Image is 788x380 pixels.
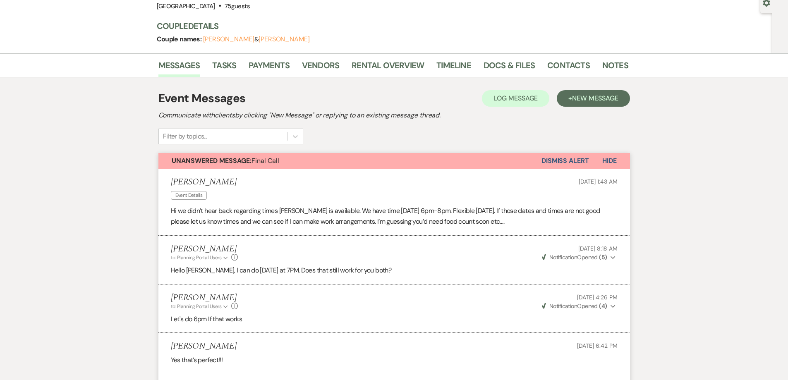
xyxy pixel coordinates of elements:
[171,341,237,351] h5: [PERSON_NAME]
[171,177,237,187] h5: [PERSON_NAME]
[158,59,200,77] a: Messages
[599,302,607,310] strong: ( 4 )
[171,293,238,303] h5: [PERSON_NAME]
[577,294,617,301] span: [DATE] 4:26 PM
[542,302,607,310] span: Opened
[171,191,207,200] span: Event Details
[171,254,222,261] span: to: Planning Portal Users
[541,253,618,262] button: NotificationOpened (5)
[541,302,618,311] button: NotificationOpened (4)
[549,253,577,261] span: Notification
[171,303,222,310] span: to: Planning Portal Users
[484,59,535,77] a: Docs & Files
[482,90,549,107] button: Log Message
[203,35,310,43] span: &
[158,90,246,107] h1: Event Messages
[547,59,590,77] a: Contacts
[493,94,538,103] span: Log Message
[171,254,230,261] button: to: Planning Portal Users
[157,20,620,32] h3: Couple Details
[602,156,617,165] span: Hide
[171,303,230,310] button: to: Planning Portal Users
[172,156,251,165] strong: Unanswered Message:
[579,178,617,185] span: [DATE] 1:43 AM
[249,59,290,77] a: Payments
[542,253,607,261] span: Opened
[557,90,630,107] button: +New Message
[172,156,279,165] span: Final Call
[212,59,236,77] a: Tasks
[599,253,607,261] strong: ( 5 )
[158,110,630,120] h2: Communicate with clients by clicking "New Message" or replying to an existing message thread.
[541,153,589,169] button: Dismiss Alert
[436,59,471,77] a: Timeline
[302,59,339,77] a: Vendors
[578,245,617,252] span: [DATE] 8:18 AM
[171,265,618,276] p: Hello [PERSON_NAME], I can do [DATE] at 7PM. Does that still work for you both?
[572,94,618,103] span: New Message
[549,302,577,310] span: Notification
[577,342,617,349] span: [DATE] 6:42 PM
[171,206,618,227] p: Hi we didn’t hear back regarding times [PERSON_NAME] is available. We have time [DATE] 6pm-8pm. F...
[163,131,207,141] div: Filter by topics...
[171,314,618,325] p: Let's do 6pm If that works
[602,59,628,77] a: Notes
[203,36,254,43] button: [PERSON_NAME]
[157,2,215,10] span: [GEOGRAPHIC_DATA]
[225,2,250,10] span: 75 guests
[259,36,310,43] button: [PERSON_NAME]
[158,153,541,169] button: Unanswered Message:Final Call
[589,153,630,169] button: Hide
[352,59,424,77] a: Rental Overview
[171,244,238,254] h5: [PERSON_NAME]
[171,355,618,366] p: Yes that’s perfect!!!
[157,35,203,43] span: Couple names:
